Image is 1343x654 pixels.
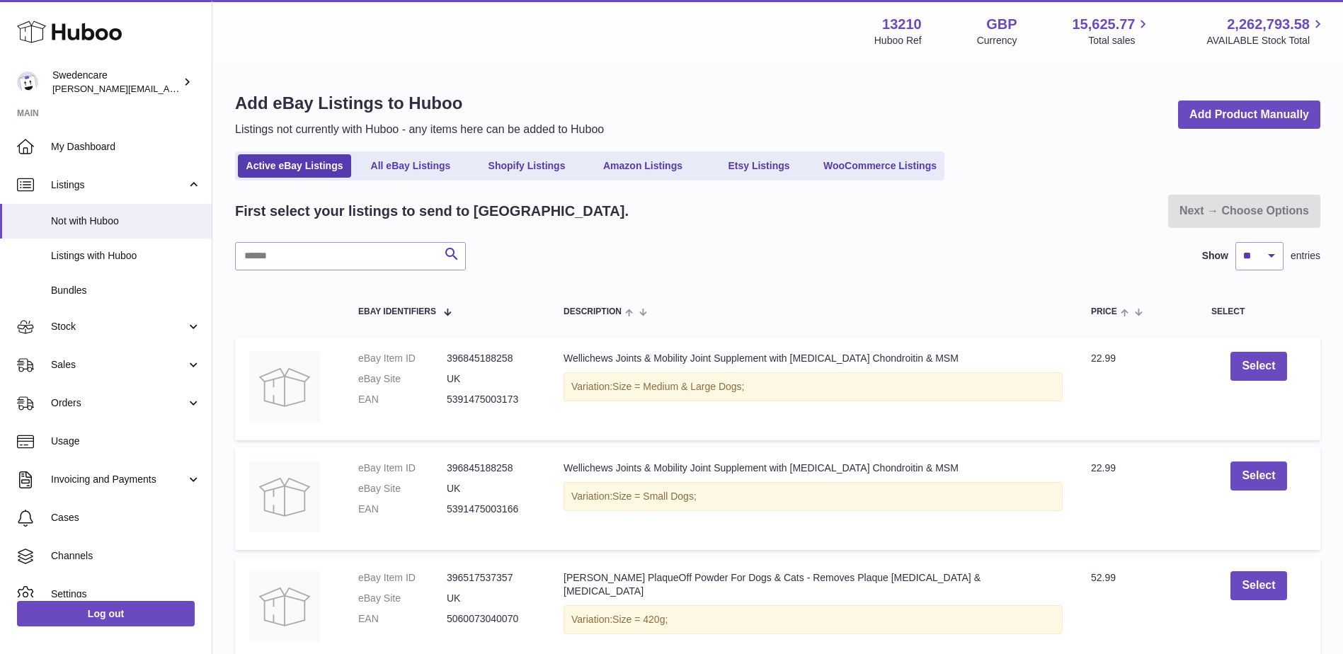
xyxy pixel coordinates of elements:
a: Add Product Manually [1178,101,1320,130]
h1: Add eBay Listings to Huboo [235,92,604,115]
dt: eBay Item ID [358,571,447,585]
dt: eBay Item ID [358,461,447,475]
img: no-photo.jpg [249,461,320,532]
span: Total sales [1088,34,1151,47]
span: Bundles [51,284,201,297]
button: Select [1230,461,1286,490]
dt: EAN [358,393,447,406]
img: simon.shaw@swedencare.co.uk [17,71,38,93]
span: Price [1091,307,1117,316]
div: Wellichews Joints & Mobility Joint Supplement with [MEDICAL_DATA] Chondroitin & MSM [564,461,1063,475]
span: 15,625.77 [1072,15,1135,34]
span: Not with Huboo [51,214,201,228]
span: AVAILABLE Stock Total [1206,34,1326,47]
span: Invoicing and Payments [51,473,186,486]
dd: UK [447,372,535,386]
button: Select [1230,352,1286,381]
span: [PERSON_NAME][EMAIL_ADDRESS][PERSON_NAME][DOMAIN_NAME] [52,83,360,94]
dd: UK [447,482,535,495]
div: Variation: [564,372,1063,401]
a: Etsy Listings [702,154,816,178]
span: Size = Small Dogs; [612,490,697,502]
span: Size = 420g; [612,614,668,625]
dd: UK [447,592,535,605]
span: 52.99 [1091,572,1116,583]
div: Variation: [564,605,1063,634]
a: 2,262,793.58 AVAILABLE Stock Total [1206,15,1326,47]
dt: eBay Site [358,482,447,495]
div: Huboo Ref [874,34,922,47]
a: Shopify Listings [470,154,583,178]
dt: eBay Site [358,592,447,605]
div: Variation: [564,482,1063,511]
div: Swedencare [52,69,180,96]
span: Listings with Huboo [51,249,201,263]
span: Orders [51,396,186,410]
a: 15,625.77 Total sales [1072,15,1151,47]
dt: EAN [358,503,447,516]
span: 22.99 [1091,352,1116,364]
strong: 13210 [882,15,922,34]
span: Size = Medium & Large Dogs; [612,381,744,392]
div: [PERSON_NAME] PlaqueOff Powder For Dogs & Cats - Removes Plaque [MEDICAL_DATA] & [MEDICAL_DATA] [564,571,1063,598]
span: 2,262,793.58 [1227,15,1310,34]
span: Stock [51,320,186,333]
span: Cases [51,511,201,524]
dd: 396517537357 [447,571,535,585]
span: entries [1291,249,1320,263]
dt: EAN [358,612,447,626]
img: no-photo.jpg [249,352,320,423]
img: no-photo.jpg [249,571,320,642]
dd: 396845188258 [447,352,535,365]
a: Log out [17,601,195,626]
span: My Dashboard [51,140,201,154]
div: Currency [977,34,1017,47]
h2: First select your listings to send to [GEOGRAPHIC_DATA]. [235,202,629,221]
dd: 5391475003173 [447,393,535,406]
span: Description [564,307,622,316]
p: Listings not currently with Huboo - any items here can be added to Huboo [235,122,604,137]
dd: 5391475003166 [447,503,535,516]
dt: eBay Item ID [358,352,447,365]
label: Show [1202,249,1228,263]
span: Channels [51,549,201,563]
button: Select [1230,571,1286,600]
span: Listings [51,178,186,192]
dd: 396845188258 [447,461,535,475]
strong: GBP [986,15,1017,34]
div: Select [1211,307,1306,316]
dt: eBay Site [358,372,447,386]
a: All eBay Listings [354,154,467,178]
dd: 5060073040070 [447,612,535,626]
span: eBay Identifiers [358,307,436,316]
span: 22.99 [1091,462,1116,474]
span: Settings [51,587,201,601]
span: Usage [51,435,201,448]
a: Amazon Listings [586,154,699,178]
a: WooCommerce Listings [818,154,942,178]
span: Sales [51,358,186,372]
div: Wellichews Joints & Mobility Joint Supplement with [MEDICAL_DATA] Chondroitin & MSM [564,352,1063,365]
a: Active eBay Listings [238,154,351,178]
